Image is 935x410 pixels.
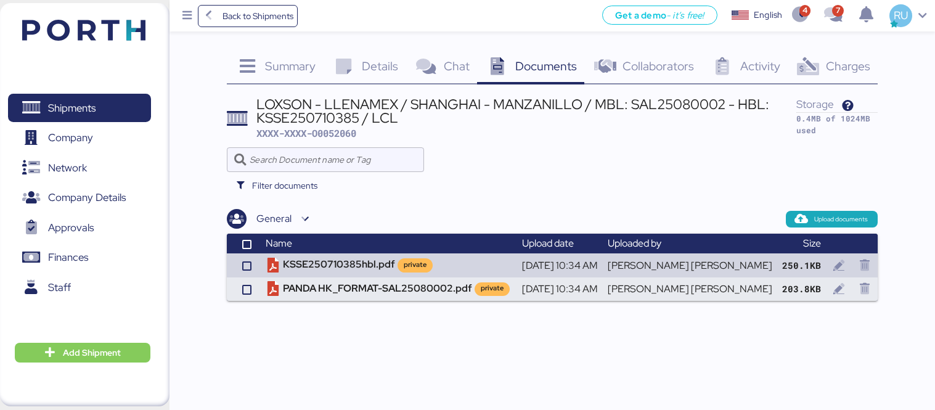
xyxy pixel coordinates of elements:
span: Upload date [522,237,574,250]
span: Approvals [48,219,94,237]
td: 203.8KB [777,277,826,301]
a: Finances [8,244,151,272]
div: General [256,211,292,226]
a: Network [8,154,151,182]
a: Company Details [8,184,151,212]
span: Shipments [48,99,96,117]
a: Shipments [8,94,151,122]
span: Company [48,129,93,147]
td: KSSE250710385hbl.pdf [261,253,517,277]
span: Activity [740,58,780,74]
button: Menu [177,6,198,27]
input: Search Document name or Tag [250,147,417,172]
div: private [404,260,427,270]
a: Company [8,124,151,152]
span: Company Details [48,189,126,207]
span: XXXX-XXXX-O0052060 [256,127,356,139]
span: Size [803,237,821,250]
span: Storage [796,97,834,111]
span: Staff [48,279,71,297]
button: Filter documents [227,174,327,197]
span: Chat [444,58,470,74]
span: Documents [515,58,577,74]
div: private [481,283,504,293]
a: Staff [8,273,151,301]
button: Upload documents [786,211,878,227]
div: English [754,9,782,22]
span: Summary [265,58,316,74]
span: Upload documents [814,214,868,225]
a: Approvals [8,213,151,242]
span: Filter documents [252,178,317,193]
button: Add Shipment [15,343,150,363]
span: Collaborators [623,58,694,74]
td: [PERSON_NAME] [PERSON_NAME] [603,253,777,277]
span: Network [48,159,87,177]
td: [PERSON_NAME] [PERSON_NAME] [603,277,777,301]
span: Uploaded by [608,237,661,250]
td: [DATE] 10:34 AM [517,277,603,301]
td: 250.1KB [777,253,826,277]
td: PANDA HK_FORMAT-SAL25080002.pdf [261,277,517,301]
span: RU [894,7,908,23]
span: Add Shipment [63,345,121,360]
span: Details [362,58,398,74]
div: LOXSON - LLENAMEX / SHANGHAI - MANZANILLO / MBL: SAL25080002 - HBL: KSSE250710385 / LCL [256,97,797,125]
td: [DATE] 10:34 AM [517,253,603,277]
a: Back to Shipments [198,5,298,27]
div: 0.4MB of 1024MB used [796,113,877,136]
span: Back to Shipments [223,9,293,23]
span: Name [266,237,292,250]
span: Finances [48,248,88,266]
span: Charges [826,58,870,74]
